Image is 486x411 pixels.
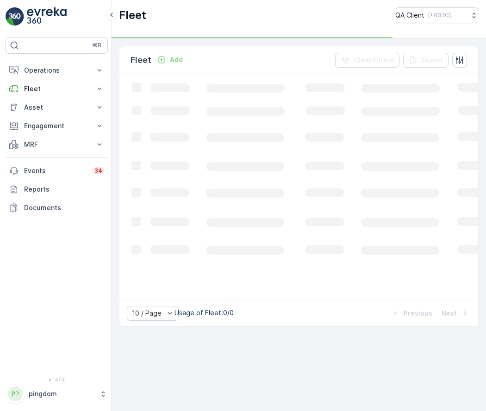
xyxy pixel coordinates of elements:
[395,7,479,23] button: QA Client(+03:00)
[404,309,432,318] p: Previous
[441,308,471,319] button: Next
[354,56,394,65] p: Clear Filters
[119,8,146,23] p: Fleet
[24,66,89,75] p: Operations
[6,384,108,404] button: PPpingdom
[24,203,104,212] p: Documents
[6,7,24,26] img: logo
[442,309,457,318] p: Next
[403,53,449,68] button: Export
[6,61,108,80] button: Operations
[170,55,183,64] p: Add
[6,377,108,382] span: v 1.47.3
[390,308,433,319] button: Previous
[153,54,187,65] button: Add
[131,54,151,67] p: Fleet
[24,185,104,194] p: Reports
[6,199,108,217] a: Documents
[24,166,87,175] p: Events
[24,103,89,112] p: Asset
[92,42,101,49] p: ⌘B
[6,98,108,117] button: Asset
[6,117,108,135] button: Engagement
[94,167,102,174] p: 34
[24,140,89,149] p: MRF
[27,7,67,26] img: logo_light-DOdMpM7g.png
[24,84,89,93] p: Fleet
[6,80,108,98] button: Fleet
[6,135,108,154] button: MRF
[428,12,452,19] p: ( +03:00 )
[29,389,95,399] p: pingdom
[24,121,89,131] p: Engagement
[8,386,23,401] div: PP
[335,53,399,68] button: Clear Filters
[422,56,443,65] p: Export
[174,308,234,318] p: Usage of Fleet : 0/0
[6,162,108,180] a: Events34
[395,11,424,20] p: QA Client
[6,180,108,199] a: Reports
